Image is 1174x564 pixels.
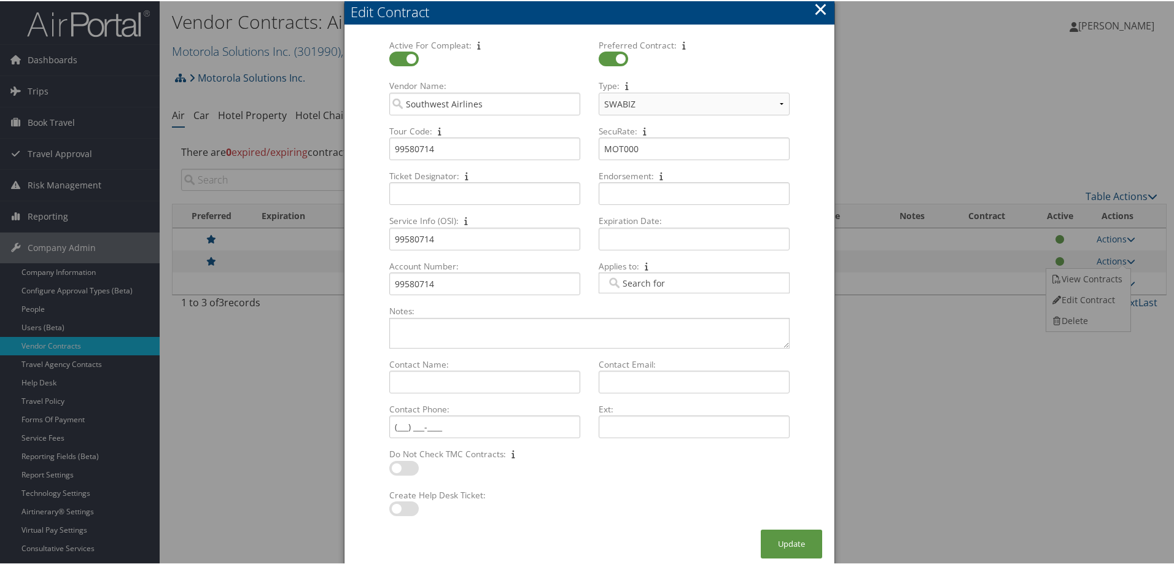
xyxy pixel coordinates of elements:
label: Contact Email: [594,357,795,369]
input: Contact Email: [599,369,790,392]
label: Service Info (OSI): [384,214,585,226]
input: Account Number: [389,271,580,294]
label: Create Help Desk Ticket: [384,488,585,500]
label: Do Not Check TMC Contracts: [384,447,585,459]
button: Update [761,528,822,557]
input: Tour Code: [389,136,580,159]
input: Applies to: [607,276,675,288]
textarea: Notes: [389,317,790,347]
label: Ext: [594,402,795,414]
label: Active For Compleat: [384,38,585,50]
label: Type: [594,79,795,91]
label: Expiration Date: [594,214,795,226]
input: SecuRate: [599,136,790,159]
input: Contact Name: [389,369,580,392]
input: Contact Phone: [389,414,580,437]
label: Applies to: [594,259,795,271]
label: Endorsement: [594,169,795,181]
select: Type: [599,91,790,114]
input: Vendor Name: [389,91,580,114]
label: Account Number: [384,259,585,271]
input: Service Info (OSI): [389,226,580,249]
label: Ticket Designator: [384,169,585,181]
label: Tour Code: [384,124,585,136]
input: Ticket Designator: [389,181,580,204]
label: Notes: [384,304,795,316]
div: Edit Contract [351,1,834,20]
input: Expiration Date: [599,226,790,249]
label: Preferred Contract: [594,38,795,50]
label: Vendor Name: [384,79,585,91]
input: Endorsement: [599,181,790,204]
label: Contact Phone: [384,402,585,414]
label: Contact Name: [384,357,585,369]
label: SecuRate: [594,124,795,136]
input: Ext: [599,414,790,437]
